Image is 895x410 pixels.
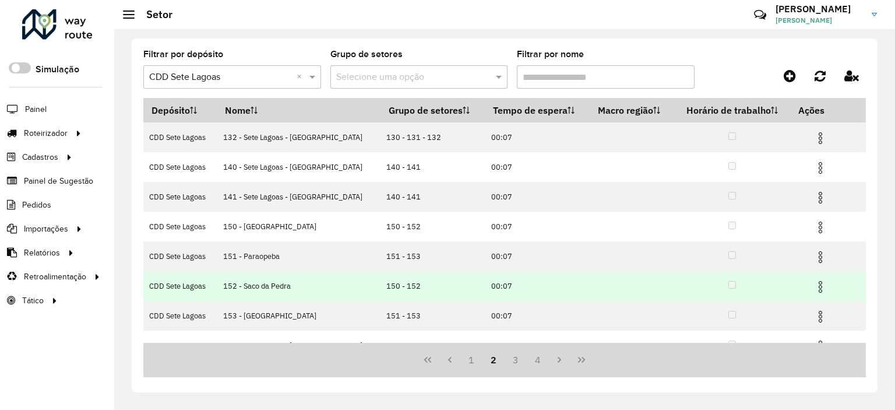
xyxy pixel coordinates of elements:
label: Grupo de setores [330,47,403,61]
label: Simulação [36,62,79,76]
label: Filtrar por nome [517,47,584,61]
span: Relatórios [24,247,60,259]
td: 141 - Sete Lagoas - [GEOGRAPHIC_DATA] [217,182,380,212]
td: 130 - 131 - 132 [380,122,485,152]
td: 132 - Sete Lagoas - [GEOGRAPHIC_DATA] [217,122,380,152]
td: CDD Sete Lagoas [143,271,217,301]
th: Macro região [590,98,675,122]
td: 152 - Saco da Pedra [217,271,380,301]
button: First Page [417,349,439,371]
span: Painel de Sugestão [24,175,93,187]
td: CDD Sete Lagoas [143,301,217,331]
td: 153 - [GEOGRAPHIC_DATA] [217,301,380,331]
th: Depósito [143,98,217,122]
a: Contato Rápido [748,2,773,27]
span: [PERSON_NAME] [776,15,863,26]
td: 151 - Paraopeba [217,241,380,271]
th: Grupo de setores [380,98,485,122]
span: Cadastros [22,151,58,163]
td: 00:07 [485,152,590,182]
td: 150 - [GEOGRAPHIC_DATA] [217,212,380,241]
td: CDD Sete Lagoas [143,152,217,182]
td: 00:07 [485,122,590,152]
th: Nome [217,98,380,122]
th: Ações [790,98,860,122]
td: 00:07 [485,182,590,212]
h3: [PERSON_NAME] [776,3,863,15]
span: Importações [24,223,68,235]
h2: Setor [135,8,172,21]
td: 151 - 153 [380,301,485,331]
td: 150 - 152 [380,212,485,241]
td: CDD Sete Lagoas [143,241,217,271]
td: CDD Sete Lagoas [143,182,217,212]
button: Previous Page [439,349,461,371]
td: 160 - Sete Lagoas - [GEOGRAPHIC_DATA] [217,331,380,360]
td: 00:07 [485,212,590,241]
span: Clear all [297,70,306,84]
td: 00:07 [485,301,590,331]
td: 140 - 141 [380,182,485,212]
button: 4 [527,349,549,371]
span: Pedidos [22,199,51,211]
th: Tempo de espera [485,98,590,122]
td: 160 - 161 - 162 [380,331,485,360]
span: Roteirizador [24,127,68,139]
label: Filtrar por depósito [143,47,223,61]
td: 00:05 [485,331,590,360]
td: CDD Sete Lagoas [143,331,217,360]
td: 140 - 141 [380,152,485,182]
td: CDD Sete Lagoas [143,122,217,152]
button: 3 [505,349,527,371]
button: 2 [482,349,505,371]
td: CDD Sete Lagoas [143,212,217,241]
td: 00:07 [485,241,590,271]
td: 00:07 [485,271,590,301]
button: 1 [461,349,483,371]
td: 140 - Sete Lagoas - [GEOGRAPHIC_DATA] [217,152,380,182]
td: 151 - 153 [380,241,485,271]
button: Next Page [548,349,570,371]
span: Retroalimentação [24,271,86,283]
th: Horário de trabalho [674,98,790,122]
td: 150 - 152 [380,271,485,301]
span: Painel [25,103,47,115]
span: Tático [22,295,44,307]
button: Last Page [570,349,593,371]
